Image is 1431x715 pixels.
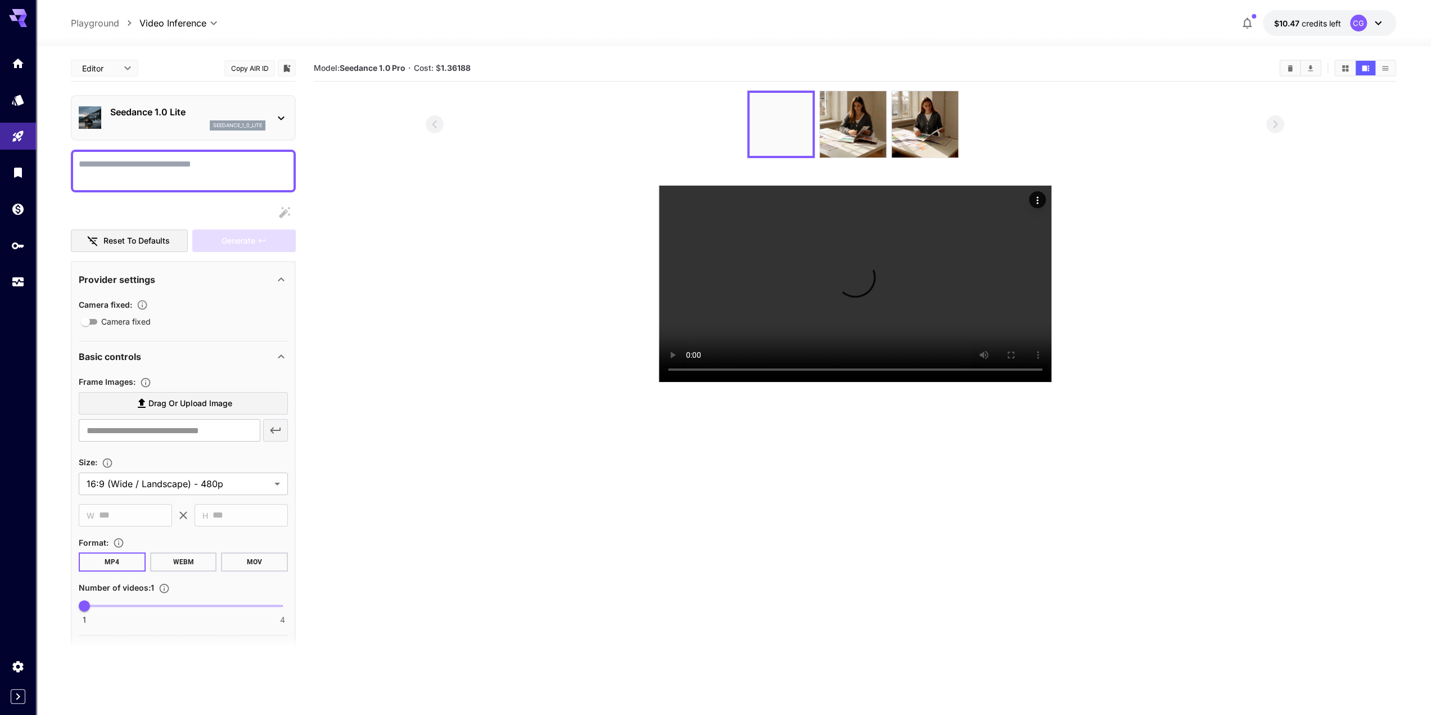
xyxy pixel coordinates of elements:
b: Seedance 1.0 Pro [340,63,405,73]
span: H [202,509,208,522]
div: Provider settings [79,266,288,293]
div: API Keys [11,239,25,253]
button: Specify how many videos to generate in a single request. Each video generation will be charged se... [154,583,174,594]
button: Copy AIR ID [224,60,275,77]
p: Basic controls [79,350,141,363]
p: Provider settings [79,273,155,286]
button: Choose the file format for the output video. [109,537,129,548]
span: Number of videos : 1 [79,583,154,592]
button: Show media in list view [1375,61,1395,75]
span: Frame Images : [79,377,136,386]
button: Show media in grid view [1335,61,1355,75]
span: Video Inference [139,16,206,30]
div: Models [11,93,25,107]
button: WEBM [150,552,217,572]
img: z90M0EAAAAGSURBVAMA6nAIgQk3m9wAAAAASUVORK5CYII= [750,93,812,156]
div: $10.4748 [1274,17,1341,29]
button: Reset to defaults [71,230,188,253]
p: Seedance 1.0 Lite [110,105,265,119]
span: Model: [314,63,405,73]
button: Add to library [282,61,292,75]
img: jdINZgAAAAZJREFUAwAKwEeqwUuOfgAAAABJRU5ErkJggg== [820,91,886,158]
label: Drag or upload image [79,392,288,415]
span: Camera fixed : [79,300,132,309]
button: $10.4748CG [1263,10,1396,36]
span: Editor [82,62,117,74]
div: Show media in grid viewShow media in video viewShow media in list view [1334,60,1396,77]
div: Clear AllDownload All [1279,60,1321,77]
button: Expand sidebar [11,689,25,704]
span: Camera fixed [101,316,151,327]
b: 1.36188 [441,63,471,73]
button: Upload frame images. [136,377,156,388]
span: 16:9 (Wide / Landscape) - 480p [87,477,270,491]
div: Basic controls [79,343,288,370]
span: Size : [79,457,97,467]
button: Clear All [1280,61,1300,75]
div: Actions [1029,191,1046,208]
span: 1 [83,614,86,626]
div: Usage [11,275,25,289]
div: Playground [11,129,25,143]
button: MOV [221,552,288,572]
button: Adjust the dimensions of the generated image by specifying its width and height in pixels, or sel... [97,457,118,469]
div: Settings [11,659,25,673]
p: · [408,61,411,75]
a: Playground [71,16,119,30]
span: Format : [79,538,109,547]
span: $10.47 [1274,19,1302,28]
span: Cost: $ [414,63,471,73]
span: W [87,509,94,522]
button: Download All [1301,61,1320,75]
div: Seedance 1.0 Liteseedance_1_0_lite [79,101,288,135]
span: 4 [280,614,285,626]
div: Home [11,56,25,70]
span: credits left [1302,19,1341,28]
nav: breadcrumb [71,16,139,30]
span: Drag or upload image [148,397,232,411]
div: Library [11,165,25,179]
div: CG [1350,15,1367,32]
img: +V79vQAAAAGSURBVAMARt7GY8YRNJ8AAAAASUVORK5CYII= [892,91,958,158]
div: Wallet [11,202,25,216]
button: MP4 [79,552,146,572]
p: seedance_1_0_lite [213,122,262,129]
button: Show media in video view [1356,61,1375,75]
